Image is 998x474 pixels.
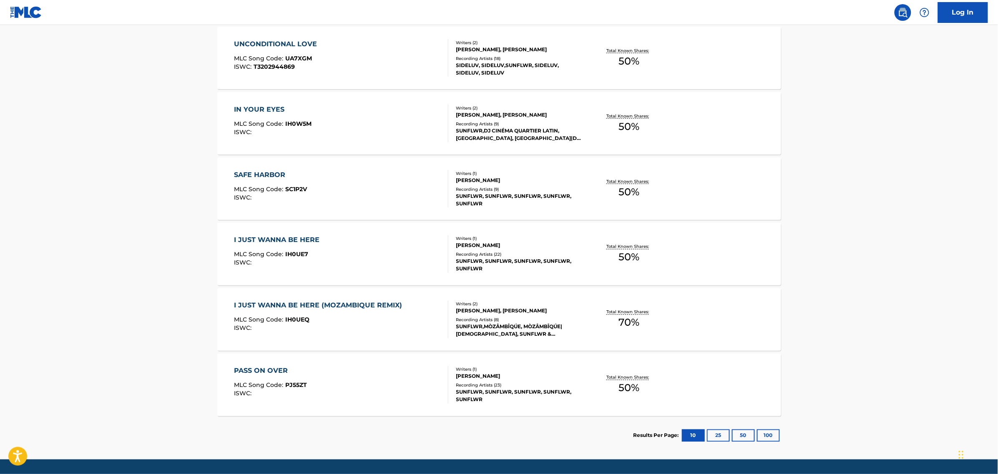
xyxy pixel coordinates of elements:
[217,223,781,285] a: I JUST WANNA BE HEREMLC Song Code:IH0UE7ISWC:Writers (1)[PERSON_NAME]Recording Artists (22)SUNFLW...
[618,54,639,69] span: 50 %
[234,185,285,193] span: MLC Song Code :
[607,244,651,250] p: Total Known Shares:
[898,7,908,17] img: search
[456,367,582,373] div: Writers ( 1 )
[234,170,307,180] div: SAFE HARBOR
[234,55,285,62] span: MLC Song Code :
[456,242,582,249] div: [PERSON_NAME]
[217,288,781,351] a: I JUST WANNA BE HERE (MOZAMBIQUE REMIX)MLC Song Code:IH0UEQISWC:Writers (2)[PERSON_NAME], [PERSON...
[217,27,781,89] a: UNCONDITIONAL LOVEMLC Song Code:UA7XGMISWC:T3202944869Writers (2)[PERSON_NAME], [PERSON_NAME]Reco...
[456,127,582,142] div: SUNFLWR,DJ CINÉMA QUARTIER LATIN, [GEOGRAPHIC_DATA], [GEOGRAPHIC_DATA]|DJ CINÉMA QUARTIER LATIN, ...
[234,316,285,324] span: MLC Song Code :
[234,105,312,115] div: IN YOUR EYES
[456,258,582,273] div: SUNFLWR, SUNFLWR, SUNFLWR, SUNFLWR, SUNFLWR
[234,382,285,389] span: MLC Song Code :
[618,185,639,200] span: 50 %
[732,429,755,442] button: 50
[456,40,582,46] div: Writers ( 2 )
[254,63,295,70] span: T3202944869
[217,92,781,155] a: IN YOUR EYESMLC Song Code:IH0W5MISWC:Writers (2)[PERSON_NAME], [PERSON_NAME]Recording Artists (9)...
[456,382,582,389] div: Recording Artists ( 23 )
[234,324,254,332] span: ISWC :
[217,157,781,220] a: SAFE HARBORMLC Song Code:SC1P2VISWC:Writers (1)[PERSON_NAME]Recording Artists (9)SUNFLWR, SUNFLWR...
[920,7,930,17] img: help
[456,170,582,177] div: Writers ( 1 )
[607,309,651,315] p: Total Known Shares:
[285,251,308,258] span: IH0UE7
[456,236,582,242] div: Writers ( 1 )
[618,250,639,265] span: 50 %
[234,63,254,70] span: ISWC :
[456,55,582,62] div: Recording Artists ( 18 )
[456,46,582,53] div: [PERSON_NAME], [PERSON_NAME]
[285,120,312,127] span: IH0W5M
[234,235,324,245] div: I JUST WANNA BE HERE
[285,382,307,389] span: PJ55ZT
[234,390,254,397] span: ISWC :
[956,434,998,474] iframe: Chat Widget
[682,429,705,442] button: 10
[10,6,42,18] img: MLC Logo
[285,316,309,324] span: IH0UEQ
[959,442,964,467] div: Drag
[456,323,582,338] div: SUNFLWR,MÒZÂMBÎQÚE, MÒZÂMBÎQÚE|[DEMOGRAPHIC_DATA], SUNFLWR & MÒZÂMBÎQÚE, [DEMOGRAPHIC_DATA],SUNFL...
[618,315,639,330] span: 70 %
[234,366,307,376] div: PASS ON OVER
[234,301,406,311] div: I JUST WANNA BE HERE (MOZAMBIQUE REMIX)
[234,39,321,49] div: UNCONDITIONAL LOVE
[895,4,911,21] a: Public Search
[456,186,582,192] div: Recording Artists ( 9 )
[456,62,582,77] div: SIDELUV, SIDELUV,SUNFLWR, SIDELUV, SIDELUV, SIDELUV
[285,185,307,193] span: SC1P2V
[456,121,582,127] div: Recording Artists ( 9 )
[938,2,988,23] a: Log In
[456,111,582,119] div: [PERSON_NAME], [PERSON_NAME]
[456,301,582,307] div: Writers ( 2 )
[456,105,582,111] div: Writers ( 2 )
[916,4,933,21] div: Help
[757,429,780,442] button: 100
[456,317,582,323] div: Recording Artists ( 8 )
[285,55,312,62] span: UA7XGM
[234,120,285,127] span: MLC Song Code :
[234,251,285,258] span: MLC Song Code :
[618,381,639,396] span: 50 %
[607,113,651,119] p: Total Known Shares:
[234,259,254,267] span: ISWC :
[456,373,582,380] div: [PERSON_NAME]
[633,432,681,439] p: Results Per Page:
[456,389,582,404] div: SUNFLWR, SUNFLWR, SUNFLWR, SUNFLWR, SUNFLWR
[607,47,651,54] p: Total Known Shares:
[618,119,639,134] span: 50 %
[234,128,254,136] span: ISWC :
[456,192,582,207] div: SUNFLWR, SUNFLWR, SUNFLWR, SUNFLWR, SUNFLWR
[217,354,781,416] a: PASS ON OVERMLC Song Code:PJ55ZTISWC:Writers (1)[PERSON_NAME]Recording Artists (23)SUNFLWR, SUNFL...
[607,374,651,381] p: Total Known Shares:
[456,307,582,315] div: [PERSON_NAME], [PERSON_NAME]
[456,177,582,184] div: [PERSON_NAME]
[607,178,651,185] p: Total Known Shares:
[234,194,254,201] span: ISWC :
[707,429,730,442] button: 25
[456,252,582,258] div: Recording Artists ( 22 )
